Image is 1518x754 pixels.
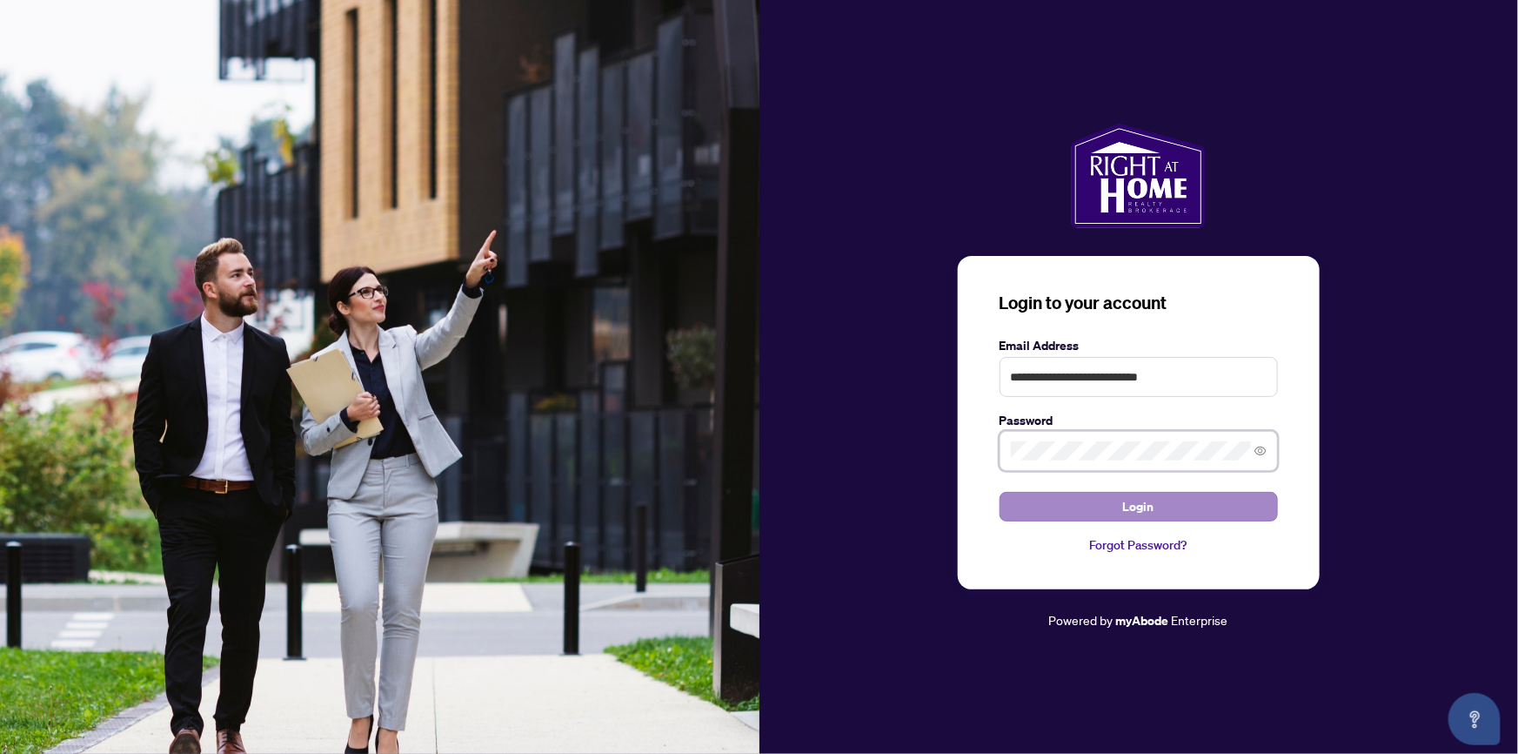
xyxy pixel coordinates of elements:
[1071,124,1206,228] img: ma-logo
[1448,693,1501,745] button: Open asap
[1116,611,1169,630] a: myAbode
[1000,336,1278,355] label: Email Address
[1172,612,1228,628] span: Enterprise
[1000,535,1278,555] a: Forgot Password?
[1123,493,1154,521] span: Login
[1254,445,1267,457] span: eye
[1000,492,1278,522] button: Login
[1000,291,1278,315] h3: Login to your account
[1000,411,1278,430] label: Password
[1049,612,1113,628] span: Powered by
